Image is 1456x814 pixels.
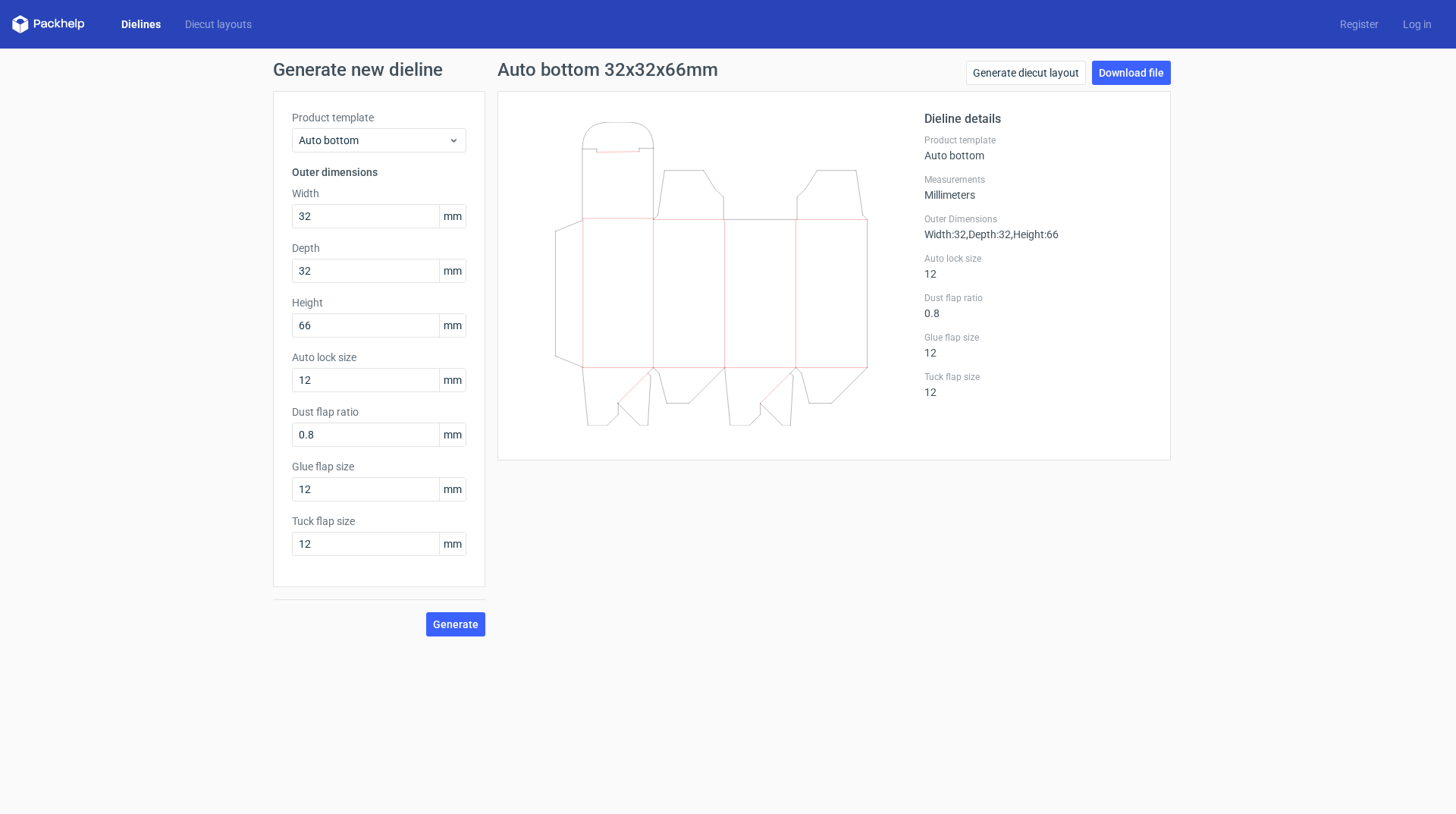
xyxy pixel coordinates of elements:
[292,165,466,180] h3: Outer dimensions
[292,110,466,125] label: Product template
[1011,228,1059,240] span: , Height : 66
[924,228,966,240] span: Width : 32
[1092,61,1171,85] a: Download file
[292,295,466,310] label: Height
[439,205,466,228] span: mm
[292,459,466,474] label: Glue flap size
[924,292,1152,319] div: 0.8
[439,423,466,446] span: mm
[1328,17,1391,32] a: Register
[439,478,466,501] span: mm
[426,612,485,636] button: Generate
[273,61,1183,79] h1: Generate new dieline
[924,371,1152,398] div: 12
[924,110,1152,128] h2: Dieline details
[1391,17,1444,32] a: Log in
[292,240,466,256] label: Depth
[292,404,466,420] label: Dust flap ratio
[292,514,466,529] label: Tuck flap size
[924,174,1152,201] div: Millimeters
[924,174,1152,186] label: Measurements
[439,533,466,555] span: mm
[924,292,1152,304] label: Dust flap ratio
[497,61,718,79] h1: Auto bottom 32x32x66mm
[109,17,173,32] a: Dielines
[292,350,466,365] label: Auto lock size
[924,253,1152,280] div: 12
[173,17,264,32] a: Diecut layouts
[439,314,466,337] span: mm
[924,134,1152,146] label: Product template
[433,619,479,630] span: Generate
[966,228,1011,240] span: , Depth : 32
[924,213,1152,225] label: Outer Dimensions
[924,253,1152,265] label: Auto lock size
[439,369,466,391] span: mm
[924,332,1152,359] div: 12
[439,259,466,282] span: mm
[292,186,466,201] label: Width
[924,371,1152,383] label: Tuck flap size
[966,61,1086,85] a: Generate diecut layout
[924,134,1152,162] div: Auto bottom
[299,133,448,148] span: Auto bottom
[924,332,1152,344] label: Glue flap size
